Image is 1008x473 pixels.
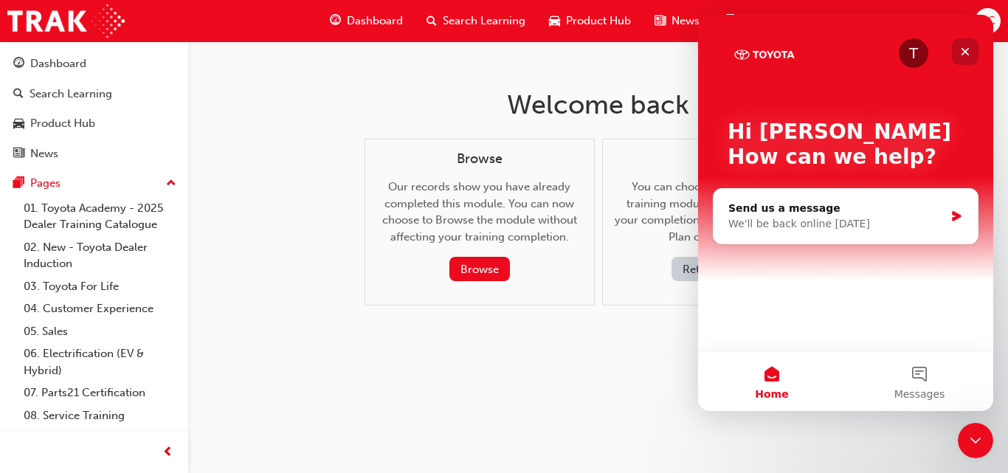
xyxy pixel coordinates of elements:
button: DC [975,8,1001,34]
a: Search Learning [6,80,182,108]
a: car-iconProduct Hub [537,6,643,36]
span: news-icon [13,148,24,161]
span: guage-icon [13,58,24,71]
a: Product Hub [6,110,182,137]
span: Product Hub [566,13,631,30]
a: News [6,140,182,168]
span: car-icon [549,12,560,30]
span: search-icon [13,88,24,101]
img: Trak [7,4,125,38]
div: Product Hub [30,115,95,132]
iframe: Intercom live chat [958,423,993,458]
button: Retry Module [672,257,762,281]
h4: Browse [377,151,582,168]
span: pages-icon [723,12,734,30]
span: car-icon [13,117,24,131]
div: Dashboard [30,55,86,72]
div: Search Learning [30,86,112,103]
a: 05. Sales [18,320,182,343]
span: DC [979,13,995,30]
a: pages-iconPages [711,6,782,36]
h4: Retry [615,151,820,168]
span: news-icon [655,12,666,30]
button: Pages [6,170,182,197]
div: Pages [30,175,61,192]
span: Search Learning [443,13,525,30]
a: Dashboard [6,50,182,77]
span: Pages [740,13,770,30]
span: News [672,13,700,30]
span: search-icon [427,12,437,30]
iframe: Intercom live chat [698,15,993,411]
a: 02. New - Toyota Dealer Induction [18,236,182,275]
span: prev-icon [162,443,173,462]
a: 08. Service Training [18,404,182,427]
a: 07. Parts21 Certification [18,381,182,404]
a: 01. Toyota Academy - 2025 Dealer Training Catalogue [18,197,182,236]
h1: Welcome back [365,89,832,121]
span: guage-icon [330,12,341,30]
div: You can choose to re-attempt the training module. This will also reset your completion in any rel... [615,151,820,282]
a: 04. Customer Experience [18,297,182,320]
a: search-iconSearch Learning [415,6,537,36]
span: Dashboard [347,13,403,30]
span: up-icon [166,174,176,193]
button: DashboardSearch LearningProduct HubNews [6,47,182,170]
a: 09. Technical Training [18,427,182,449]
a: news-iconNews [643,6,711,36]
span: pages-icon [13,177,24,190]
a: guage-iconDashboard [318,6,415,36]
a: 03. Toyota For Life [18,275,182,298]
div: News [30,145,58,162]
button: Browse [449,257,510,281]
div: Our records show you have already completed this module. You can now choose to Browse the module ... [377,151,582,282]
a: 06. Electrification (EV & Hybrid) [18,342,182,381]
